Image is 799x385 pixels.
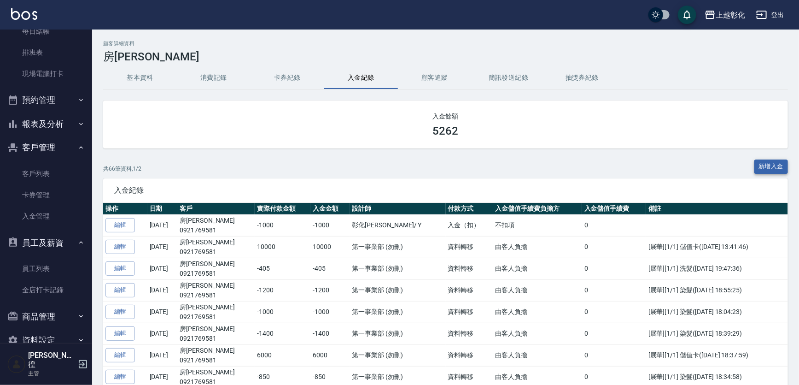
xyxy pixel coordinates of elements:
h3: 5262 [433,124,459,137]
button: 商品管理 [4,305,88,329]
td: 6000 [255,344,310,366]
td: -1000 [255,301,310,323]
td: 10000 [255,236,310,258]
td: [DATE] [147,214,178,236]
td: 由客人負擔 [493,323,582,344]
td: [展華][1/1] 染髮([DATE] 18:04:23) [646,301,788,323]
td: [DATE] [147,323,178,344]
div: 上越彰化 [716,9,745,21]
a: 編輯 [105,261,135,276]
button: 顧客追蹤 [398,67,472,89]
td: [DATE] [147,279,178,301]
h2: 顧客詳細資料 [103,41,788,47]
span: 入金紀錄 [114,186,777,195]
img: Person [7,355,26,373]
td: 第一事業部 (勿刪) [350,279,446,301]
td: 房[PERSON_NAME] [177,323,255,344]
td: 6000 [310,344,350,366]
td: 房[PERSON_NAME] [177,236,255,258]
button: 消費記錄 [177,67,251,89]
td: -1000 [255,214,310,236]
td: 0 [582,344,646,366]
th: 入金儲值手續費 [582,203,646,215]
p: 0921769581 [180,290,252,300]
th: 入金儲值手續費負擔方 [493,203,582,215]
td: 0 [582,236,646,258]
td: [展華][1/1] 染髮([DATE] 18:55:25) [646,279,788,301]
button: 簡訊發送紀錄 [472,67,545,89]
a: 編輯 [105,240,135,254]
td: 資料轉移 [446,236,493,258]
a: 入金管理 [4,206,88,227]
td: 房[PERSON_NAME] [177,344,255,366]
td: -1200 [310,279,350,301]
th: 備註 [646,203,788,215]
td: 房[PERSON_NAME] [177,301,255,323]
a: 每日結帳 [4,21,88,42]
td: -405 [310,258,350,279]
td: 由客人負擔 [493,279,582,301]
a: 編輯 [105,218,135,232]
td: -1000 [310,301,350,323]
th: 實際付款金額 [255,203,310,215]
p: 共 66 筆資料, 1 / 2 [103,165,141,173]
img: Logo [11,8,37,20]
td: [DATE] [147,301,178,323]
td: -405 [255,258,310,279]
a: 編輯 [105,305,135,319]
td: 不扣項 [493,214,582,236]
td: [DATE] [147,236,178,258]
button: 預約管理 [4,88,88,112]
td: [展華][1/1] 儲值卡([DATE] 18:37:59) [646,344,788,366]
button: 基本資料 [103,67,177,89]
td: 由客人負擔 [493,258,582,279]
td: 資料轉移 [446,258,493,279]
a: 編輯 [105,283,135,297]
a: 員工列表 [4,258,88,279]
button: 抽獎券紀錄 [545,67,619,89]
td: 0 [582,214,646,236]
a: 編輯 [105,370,135,384]
td: 資料轉移 [446,323,493,344]
p: 0921769581 [180,312,252,322]
td: 房[PERSON_NAME] [177,279,255,301]
td: 10000 [310,236,350,258]
a: 客戶列表 [4,163,88,184]
td: 入金（扣） [446,214,493,236]
td: 第一事業部 (勿刪) [350,323,446,344]
h2: 入金餘額 [114,112,777,121]
a: 現場電腦打卡 [4,63,88,84]
td: [DATE] [147,258,178,279]
a: 編輯 [105,326,135,341]
p: 主管 [28,369,75,378]
td: 資料轉移 [446,344,493,366]
td: 房[PERSON_NAME] [177,258,255,279]
th: 日期 [147,203,178,215]
td: 第一事業部 (勿刪) [350,236,446,258]
td: [展華][1/1] 洗髮([DATE] 19:47:36) [646,258,788,279]
button: 客戶管理 [4,136,88,160]
td: 0 [582,279,646,301]
td: [展華][1/1] 儲值卡([DATE] 13:41:46) [646,236,788,258]
button: 資料設定 [4,328,88,352]
button: 員工及薪資 [4,231,88,255]
td: 彰化[PERSON_NAME] / Y [350,214,446,236]
h5: [PERSON_NAME]徨 [28,351,75,369]
td: 0 [582,301,646,323]
button: 報表及分析 [4,112,88,136]
td: 0 [582,258,646,279]
a: 全店打卡記錄 [4,279,88,301]
td: -1400 [255,323,310,344]
td: 由客人負擔 [493,236,582,258]
a: 排班表 [4,42,88,63]
button: 卡券紀錄 [251,67,324,89]
p: 0921769581 [180,355,252,365]
th: 設計師 [350,203,446,215]
button: save [678,6,696,24]
td: 0 [582,323,646,344]
button: 新增入金 [754,160,788,174]
th: 操作 [103,203,147,215]
a: 卡券管理 [4,184,88,206]
p: 0921769581 [180,269,252,278]
h3: 房[PERSON_NAME] [103,50,788,63]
